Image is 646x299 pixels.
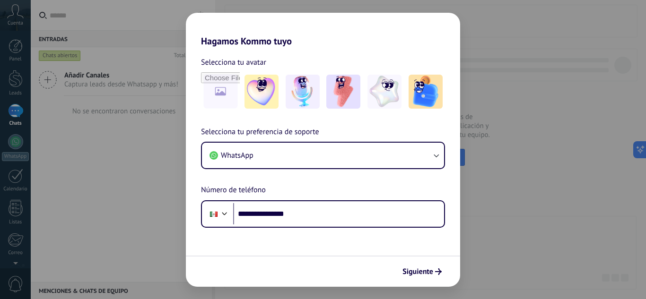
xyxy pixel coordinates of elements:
[221,151,253,160] span: WhatsApp
[202,143,444,168] button: WhatsApp
[286,75,320,109] img: -2.jpeg
[398,264,446,280] button: Siguiente
[326,75,360,109] img: -3.jpeg
[201,126,319,138] span: Selecciona tu preferencia de soporte
[244,75,279,109] img: -1.jpeg
[367,75,402,109] img: -4.jpeg
[201,56,266,68] span: Selecciona tu avatar
[402,268,433,275] span: Siguiente
[409,75,443,109] img: -5.jpeg
[186,13,460,47] h2: Hagamos Kommo tuyo
[205,204,223,224] div: Mexico: + 52
[201,184,266,196] span: Número de teléfono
